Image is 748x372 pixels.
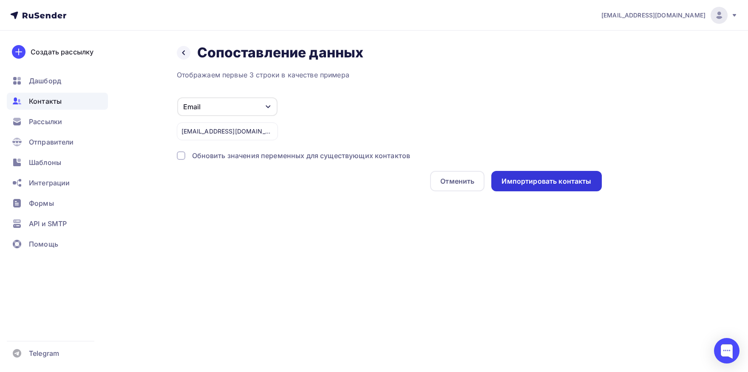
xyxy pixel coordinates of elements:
[29,239,58,249] span: Помощь
[501,176,591,186] div: Импортировать контакты
[197,44,364,61] h2: Сопоставление данных
[29,137,74,147] span: Отправители
[29,219,67,229] span: API и SMTP
[192,151,411,161] div: Обновить значения переменных для существующих контактов
[31,47,93,57] div: Создать рассылку
[29,96,62,106] span: Контакты
[29,76,61,86] span: Дашборд
[7,93,108,110] a: Контакты
[29,178,70,188] span: Интеграции
[29,157,61,168] span: Шаблоны
[177,97,278,116] button: Email
[601,11,705,20] span: [EMAIL_ADDRESS][DOMAIN_NAME]
[7,154,108,171] a: Шаблоны
[29,348,59,358] span: Telegram
[440,176,474,186] div: Отменить
[29,198,54,208] span: Формы
[601,7,738,24] a: [EMAIL_ADDRESS][DOMAIN_NAME]
[7,195,108,212] a: Формы
[183,102,201,112] div: Email
[177,70,602,80] div: Отображаем первые 3 строки в качестве примера
[7,133,108,151] a: Отправители
[7,113,108,130] a: Рассылки
[7,72,108,89] a: Дашборд
[177,122,278,140] div: [EMAIL_ADDRESS][DOMAIN_NAME]
[29,116,62,127] span: Рассылки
